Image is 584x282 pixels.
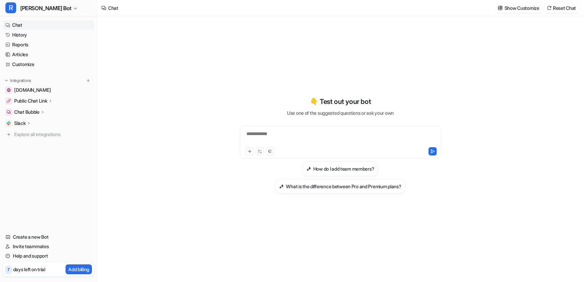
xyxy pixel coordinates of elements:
a: Reports [3,40,94,49]
a: Help and support [3,251,94,261]
img: reset [547,5,552,10]
a: Chat [3,20,94,30]
a: getrella.com[DOMAIN_NAME] [3,85,94,95]
button: Show Customize [496,3,542,13]
button: Reset Chat [545,3,579,13]
img: How do I add team members? [307,166,311,171]
p: Use one of the suggested questions or ask your own [287,109,394,116]
span: Explore all integrations [14,129,92,140]
img: Chat Bubble [7,110,11,114]
span: R [5,2,16,13]
span: [PERSON_NAME] Bot [20,3,71,13]
a: Explore all integrations [3,130,94,139]
a: History [3,30,94,40]
img: What is the difference between Pro and Premium plans? [279,184,284,189]
img: explore all integrations [5,131,12,138]
a: Invite teammates [3,242,94,251]
img: Public Chat Link [7,99,11,103]
img: expand menu [4,78,9,83]
p: 7 [7,267,9,273]
h3: What is the difference between Pro and Premium plans? [286,183,401,190]
p: days left on trial [13,266,45,273]
img: menu_add.svg [86,78,91,83]
button: What is the difference between Pro and Premium plans?What is the difference between Pro and Premi... [275,179,405,194]
button: How do I add team members?How do I add team members? [302,161,379,176]
p: Slack [14,120,26,127]
a: Articles [3,50,94,59]
p: Add billing [68,266,89,273]
h3: How do I add team members? [313,165,374,172]
p: Integrations [10,78,31,83]
span: [DOMAIN_NAME] [14,87,51,93]
a: Customize [3,60,94,69]
img: customize [498,5,503,10]
a: Create a new Bot [3,232,94,242]
button: Add billing [66,264,92,274]
button: Integrations [3,77,33,84]
p: Show Customize [505,4,539,12]
div: Chat [108,4,118,12]
p: Chat Bubble [14,109,40,115]
p: 👇 Test out your bot [310,96,371,107]
img: Slack [7,121,11,125]
p: Public Chat Link [14,97,47,104]
img: getrella.com [7,88,11,92]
